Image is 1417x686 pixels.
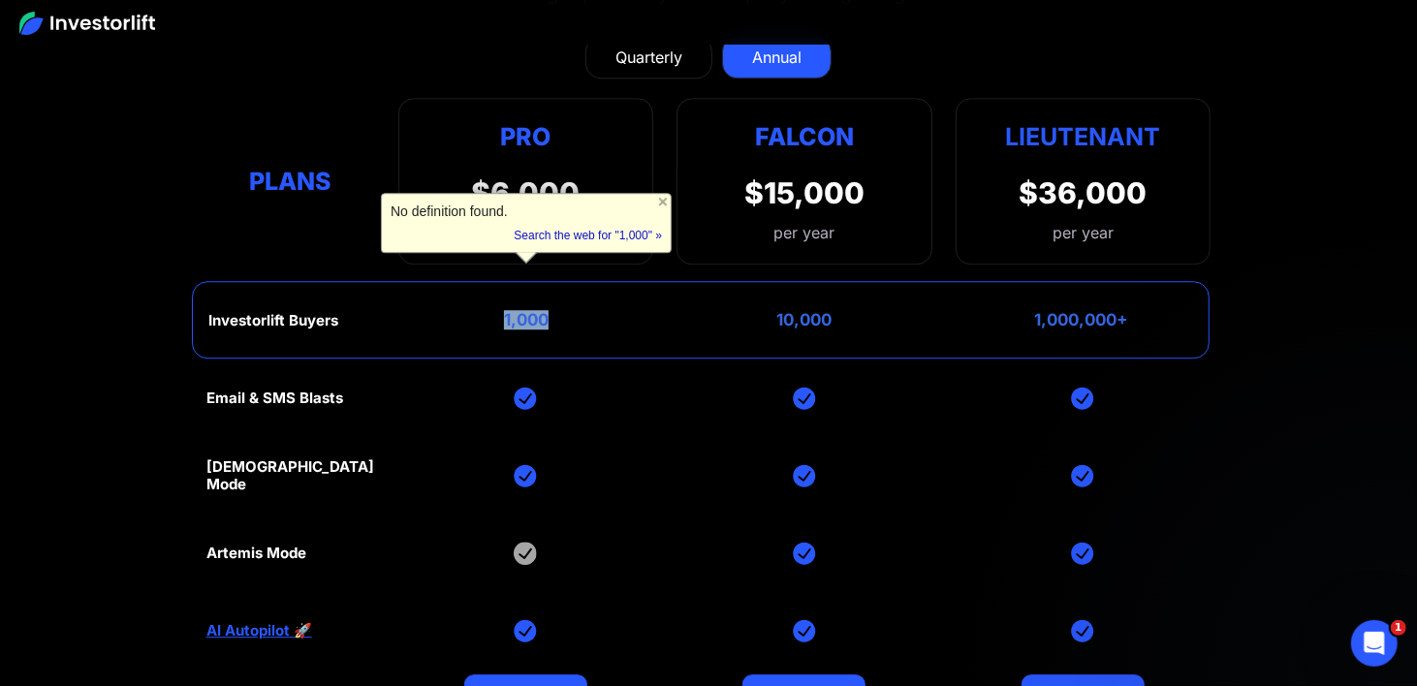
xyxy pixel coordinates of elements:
[206,622,312,639] a: AI Autopilot 🚀
[206,458,375,493] div: [DEMOGRAPHIC_DATA] Mode
[206,545,306,562] div: Artemis Mode
[776,310,832,329] div: 10,000
[1035,310,1129,329] div: 1,000,000+
[206,390,343,407] div: Email & SMS Blasts
[471,118,580,156] div: Pro
[744,175,865,210] div: $15,000
[773,221,834,244] div: per year
[1019,175,1147,210] div: $36,000
[471,175,580,210] div: $6,000
[1005,122,1160,151] strong: Lieutenant
[208,312,338,329] div: Investorlift Buyers
[752,46,802,69] div: Annual
[1391,620,1406,636] span: 1
[206,162,375,200] div: Plans
[755,118,854,156] div: Falcon
[1351,620,1398,667] iframe: Intercom live chat
[1053,221,1114,244] div: per year
[504,310,549,329] div: 1,000
[615,46,682,69] div: Quarterly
